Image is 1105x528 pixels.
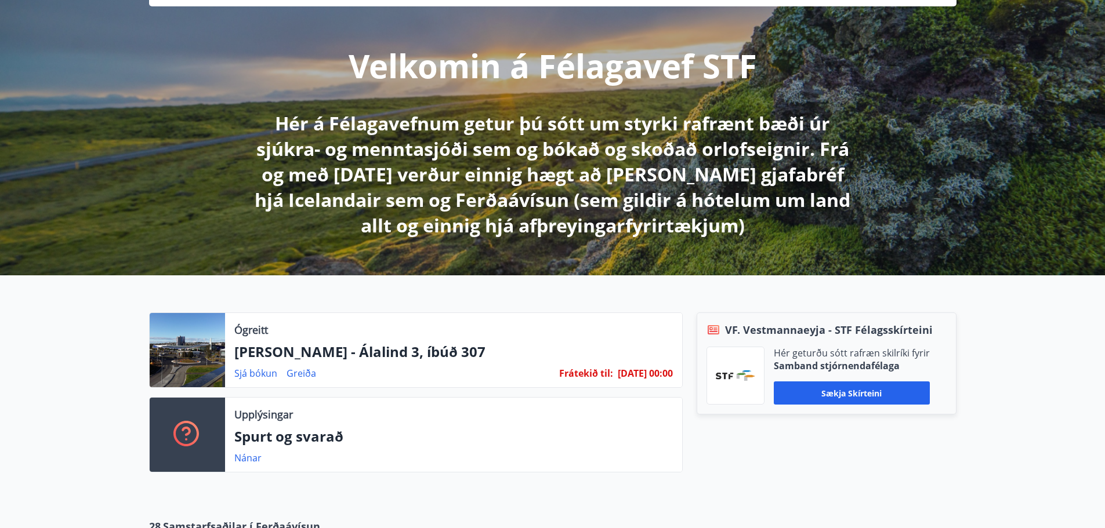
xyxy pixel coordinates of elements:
p: Samband stjórnendafélaga [774,359,930,372]
p: [PERSON_NAME] - Álalind 3, íbúð 307 [234,342,673,362]
p: Velkomin á Félagavef STF [349,43,757,88]
a: Nánar [234,451,262,464]
a: Greiða [287,367,316,380]
p: Hér á Félagavefnum getur þú sótt um styrki rafrænt bæði úr sjúkra- og menntasjóði sem og bókað og... [247,111,859,238]
p: Ógreitt [234,322,268,337]
p: Upplýsingar [234,407,293,422]
img: vjCaq2fThgY3EUYqSgpjEiBg6WP39ov69hlhuPVN.png [716,370,755,381]
button: Sækja skírteini [774,381,930,405]
p: Spurt og svarað [234,427,673,446]
span: Frátekið til : [559,367,613,380]
a: Sjá bókun [234,367,277,380]
p: Hér geturðu sótt rafræn skilríki fyrir [774,347,930,359]
span: VF. Vestmannaeyja - STF Félagsskírteini [725,322,933,337]
span: [DATE] 00:00 [618,367,673,380]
